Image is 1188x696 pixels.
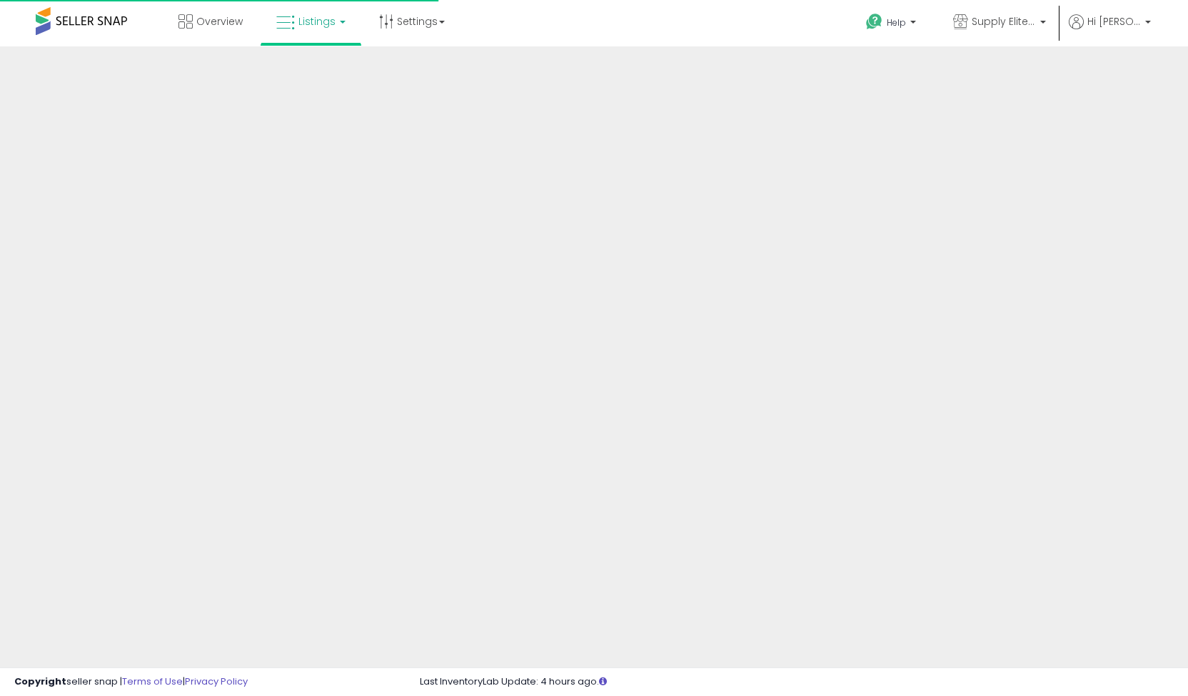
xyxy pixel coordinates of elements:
[972,14,1036,29] span: Supply Elite LLC
[1069,14,1151,46] a: Hi [PERSON_NAME]
[1087,14,1141,29] span: Hi [PERSON_NAME]
[196,14,243,29] span: Overview
[865,13,883,31] i: Get Help
[855,2,930,46] a: Help
[887,16,906,29] span: Help
[298,14,336,29] span: Listings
